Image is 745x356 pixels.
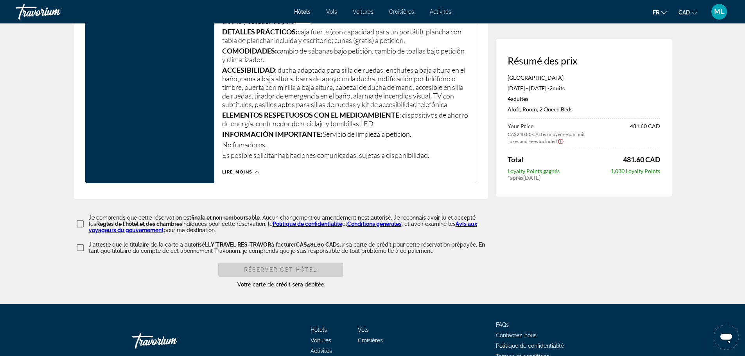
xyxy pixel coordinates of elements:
[222,27,298,36] b: Detalles prácticos:
[237,281,324,288] span: Votre carte de crédit sera débitée
[653,7,667,18] button: Change language
[311,327,327,333] a: Hôtels
[679,9,690,16] span: CAD
[222,47,277,55] b: Comodidades:
[496,322,509,328] a: FAQs
[273,221,342,227] a: Politique de confidentialité
[358,327,369,333] a: Vols
[558,138,564,145] button: Show Taxes and Fees disclaimer
[508,138,557,144] span: Taxes and Fees Included
[311,348,332,354] a: Activités
[653,9,659,16] span: fr
[222,130,468,138] p: Servicio de limpieza a petición.
[311,337,331,343] a: Voitures
[222,169,259,175] button: Lire moins
[191,215,260,221] span: finale et non remboursable
[508,131,585,137] span: CA$240.80 CAD en moyenne par nuit
[326,9,337,15] a: Vols
[222,47,468,64] p: cambio de sábanas bajo petición, cambio de toallas bajo petición y climatizador.
[132,329,210,352] a: Go Home
[430,9,451,15] a: Activités
[508,55,660,66] h3: Résumé des prix
[508,155,523,164] span: Total
[508,168,560,174] span: Loyalty Points gagnés
[508,74,660,81] p: [GEOGRAPHIC_DATA]
[508,174,660,181] div: * [DATE]
[714,8,725,16] span: ML
[511,95,528,102] span: Adultes
[358,337,383,343] a: Croisières
[623,155,660,164] span: 481.60 CAD
[222,111,468,128] p: : dispositivos de ahorro de energía, contenedor de reciclaje y bombillas LED
[553,85,565,91] span: nuits
[510,174,523,181] span: après
[508,95,528,102] span: 4
[16,2,94,22] a: Travorium
[508,106,660,113] p: Aloft, Room, 2 Queen Beds
[679,7,697,18] button: Change currency
[222,170,253,175] span: Lire moins
[89,215,488,233] p: Je comprends que cette réservation est . Aucun changement ou amendement n’est autorisé. Je reconn...
[508,85,660,91] p: [DATE] - [DATE] -
[496,343,564,349] a: Politique de confidentialité
[205,242,271,248] span: LLY*TRAVEL RES-TRAVOR
[222,27,468,45] p: caja fuerte (con capacidad para un portátil), plancha con tabla de planchar incluida y escritorio...
[389,9,414,15] a: Croisières
[709,4,729,20] button: User Menu
[714,325,739,350] iframe: Bouton de lancement de la fenêtre de messagerie
[549,85,553,91] span: 2
[222,140,468,149] p: No fumadores.
[89,242,488,254] p: J'atteste que le titulaire de la carte a autorisé à facturer sur sa carte de crédit pour cette ré...
[496,332,537,338] a: Contactez-nous
[611,168,660,174] span: 1,030 Loyalty Points
[89,221,477,233] a: Avis aux voyageurs du gouvernement
[630,123,660,137] span: 481.60 CAD
[508,123,585,129] span: Your Price
[222,151,468,159] p: Es posible solicitar habitaciones comunicadas, sujetas a disponibilidad.
[222,130,323,138] b: Información importante:
[347,221,402,227] a: Conditions générales
[222,111,399,119] b: Elementos respetuosos con el medioambiente
[222,66,275,74] b: Accesibilidad
[222,66,468,109] p: : ducha adaptada para silla de ruedas, enchufes a baja altura en el baño, cama a baja altura, bar...
[353,9,373,15] a: Voitures
[294,9,311,15] a: Hôtels
[96,221,182,227] span: Règles de l'hôtel et des chambres
[508,137,564,145] button: Show Taxes and Fees breakdown
[296,242,337,248] span: CA$481.60 CAD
